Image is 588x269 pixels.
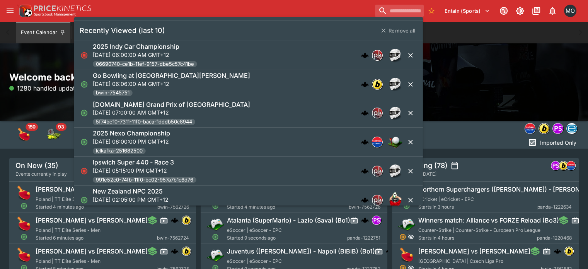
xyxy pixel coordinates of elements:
[227,227,282,233] span: eSoccer | eSoccer - EPC
[15,247,32,264] img: table_tennis.png
[93,108,250,117] p: [DATE] 07:00:00 AM GMT+12
[93,195,197,204] p: [DATE] 02:05:00 PM GMT+12
[36,258,101,264] span: Poland | TT Elite Series - Men
[372,50,382,60] img: pricekinetics.png
[93,205,197,213] span: d535b770-61ce-11f0-a1e2-09af9dbdaa08
[553,123,563,134] img: pandascore.png
[93,60,197,68] span: 06690740-ce1b-11ef-9157-dbe5c57c41be
[372,137,383,147] div: lclkafka
[372,108,383,118] div: pricekinetics
[36,203,157,211] span: Started 4 minutes ago
[16,22,70,43] button: Event Calendar
[554,247,561,255] div: cerberus
[372,216,381,225] div: pandascore
[182,216,191,225] div: bwin
[36,234,157,242] span: Started 6 minutes ago
[361,51,369,59] div: cerberus
[372,166,382,176] img: pricekinetics.png
[418,227,540,233] span: Counter-Strike | Counter-Strike - European Pro League
[171,247,179,255] div: cerberus
[46,127,61,142] img: tennis
[523,121,579,136] div: Event type filters
[418,216,559,224] h6: Winners match: Alliance vs FORZE Reload (Bo3)
[361,81,369,88] img: logo-cerberus.svg
[497,4,511,18] button: Connected to PK
[15,185,32,202] img: table_tennis.png
[93,43,179,51] h6: 2025 Indy Car Championship
[361,196,369,204] div: cerberus
[207,247,224,264] img: esports.png
[551,161,560,170] img: pandascore.png
[361,109,369,117] img: logo-cerberus.svg
[386,247,394,255] div: cerberus
[227,216,350,224] h6: Atalanta (SuperMario) - Lazio (Sava) (Bo1)
[387,163,403,179] img: motorracing.png
[56,123,66,131] span: 93
[171,216,179,224] img: logo-cerberus.svg
[93,166,196,175] p: [DATE] 05:15:00 PM GMT+12
[171,247,179,255] img: logo-cerberus.svg
[513,4,527,18] button: Toggle light/dark mode
[15,216,32,233] img: table_tennis.png
[157,203,189,211] span: bwin-7562726
[398,216,415,233] img: esports.png
[93,176,196,184] span: 991e52c0-74fb-11f0-bc02-957a7b1c6d76
[36,227,101,233] span: Poland | TT Elite Series - Men
[387,192,403,208] img: rugby_union.png
[93,80,250,88] p: [DATE] 06:06:00 AM GMT+12
[93,101,250,109] h6: [DOMAIN_NAME] Grand Prix of [GEOGRAPHIC_DATA]
[361,216,369,224] div: cerberus
[9,84,82,93] p: 1280 handled updates
[425,5,438,17] button: No Bookmarks
[80,26,165,35] h5: Recently Viewed (last 10)
[361,109,369,117] div: cerberus
[80,51,88,59] svg: Closed
[551,161,560,170] div: pandascore
[408,234,414,240] svg: Hidden
[361,196,369,204] img: logo-cerberus.svg
[207,216,224,233] img: esports.png
[93,89,133,97] span: bwin-7545751
[212,202,219,209] svg: Open
[372,166,383,176] div: pricekinetics
[15,161,58,170] h5: On Now (35)
[171,216,179,224] div: cerberus
[539,123,549,134] img: bwin.png
[9,71,196,83] h2: Welcome back, [PERSON_NAME]
[36,216,148,224] h6: [PERSON_NAME] vs [PERSON_NAME]
[545,4,559,18] button: Notifications
[93,158,174,166] h6: Ipswich Super 440 - Race 3
[387,77,403,92] img: motorracing.png
[361,167,369,175] div: cerberus
[565,247,573,255] img: bwin.png
[525,123,535,134] img: lclkafka.png
[540,139,576,147] p: Imported Only
[552,123,563,134] div: pandascore
[3,4,17,18] button: open drawer
[93,187,163,195] h6: New Zealand NPC 2025
[36,247,148,255] h6: [PERSON_NAME] vs [PERSON_NAME]
[36,185,148,194] h6: [PERSON_NAME] vs [PERSON_NAME]
[182,216,191,224] img: bwin.png
[372,195,382,205] img: pricekinetics.png
[17,3,32,19] img: PriceKinetics Logo
[26,123,38,131] span: 150
[539,123,549,134] div: bwin
[376,24,420,37] button: Remove all
[9,121,362,149] div: Event type filters
[418,203,537,211] span: Starts in 3 hours
[562,2,579,19] button: Matt Oliver
[93,137,170,146] p: [DATE] 06:00:00 PM GMT+12
[387,105,403,121] img: motorracing.png
[80,81,88,88] svg: Open
[347,234,380,242] span: panda-1222751
[525,136,579,149] button: Imported Only
[564,5,576,17] div: Matt Oliver
[566,123,577,134] div: betradar
[16,127,32,142] div: Table Tennis
[80,196,88,204] svg: Open
[567,123,577,134] img: betradar.png
[564,247,574,256] div: bwin
[46,127,61,142] div: Tennis
[93,129,170,137] h6: 2025 Nexo Championship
